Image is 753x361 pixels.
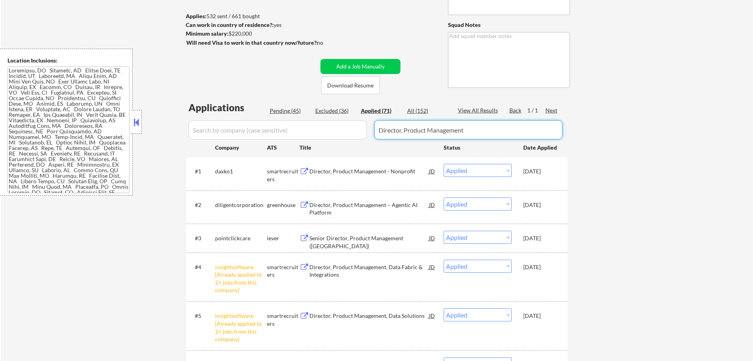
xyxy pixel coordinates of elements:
div: Next [545,106,558,114]
div: Applied (71) [361,107,400,115]
div: JD [428,260,436,274]
div: Date Applied [523,144,558,152]
div: pointclickcare [215,234,267,242]
div: Title [299,144,436,152]
div: Location Inclusions: [8,57,130,65]
div: Director, Product Management, Data Solutions [309,312,429,320]
div: insightsoftware [Already applied to 2+ jobs from this company] [215,263,267,294]
div: #1 [195,167,209,175]
div: greenhouse [267,201,299,209]
div: JD [428,198,436,212]
strong: Can work in country of residence?: [186,21,274,28]
div: [DATE] [523,312,558,320]
div: smartrecruiters [267,312,299,327]
div: All (152) [407,107,447,115]
div: $220,000 [186,30,318,38]
strong: Minimum salary: [186,30,229,37]
div: no [317,39,339,47]
div: Applications [189,103,267,112]
button: Download Resume [321,76,380,94]
input: Search by title (case sensitive) [374,120,562,139]
button: Add a Job Manually [320,59,400,74]
strong: Applies: [186,13,206,19]
div: Squad Notes [448,21,570,29]
div: [DATE] [523,201,558,209]
div: Excluded (36) [315,107,355,115]
div: [DATE] [523,234,558,242]
div: smartrecruiters [267,263,299,279]
div: ATS [267,144,299,152]
div: lever [267,234,299,242]
div: Back [509,106,522,114]
div: JD [428,308,436,323]
div: Status [444,140,512,154]
input: Search by company (case sensitive) [189,120,367,139]
div: Director, Product Management - Nonprofit [309,167,429,175]
div: Company [215,144,267,152]
strong: Will need Visa to work in that country now/future?: [186,39,318,46]
div: JD [428,164,436,178]
div: #2 [195,201,209,209]
div: Pending (45) [270,107,309,115]
div: smartrecruiters [267,167,299,183]
div: insightsoftware [Already applied to 2+ jobs from this company] [215,312,267,343]
div: daxko1 [215,167,267,175]
div: Director, Product Management – Agentic AI Platform [309,201,429,217]
div: yes [186,21,315,29]
div: Senior Director, Product Management ([GEOGRAPHIC_DATA]) [309,234,429,250]
div: Director, Product Management, Data Fabric & Integrations [309,263,429,279]
div: [DATE] [523,263,558,271]
div: #3 [195,234,209,242]
div: JD [428,231,436,245]
div: [DATE] [523,167,558,175]
div: #4 [195,263,209,271]
div: 1 / 1 [527,106,545,114]
div: #5 [195,312,209,320]
div: diligentcorporation [215,201,267,209]
div: 532 sent / 661 bought [186,12,318,20]
div: View All Results [458,106,500,114]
